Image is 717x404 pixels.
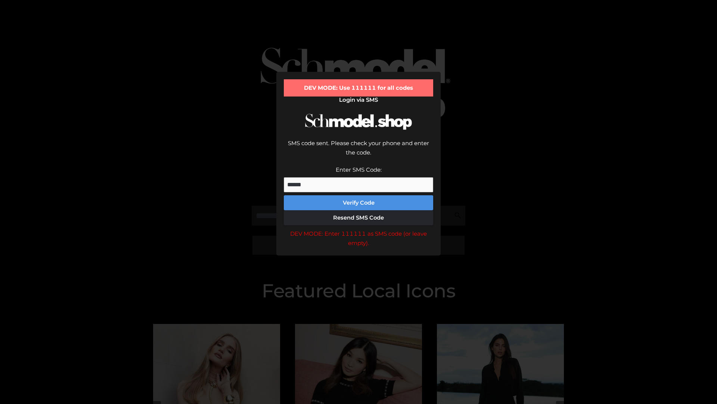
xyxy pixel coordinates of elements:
div: DEV MODE: Enter 111111 as SMS code (or leave empty). [284,229,433,248]
div: DEV MODE: Use 111111 for all codes [284,79,433,97]
img: Schmodel Logo [302,107,415,137]
div: SMS code sent. Please check your phone and enter the code. [284,138,433,165]
h2: Login via SMS [284,97,433,103]
label: Enter SMS Code: [336,166,382,173]
button: Verify Code [284,195,433,210]
button: Resend SMS Code [284,210,433,225]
